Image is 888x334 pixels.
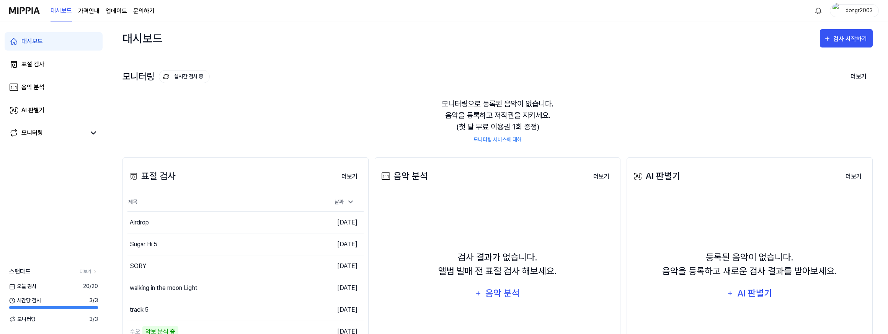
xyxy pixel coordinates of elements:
td: [DATE] [305,255,364,277]
div: 음악 분석 [484,286,521,301]
a: 음악 분석 [5,78,103,97]
a: 더보기 [335,169,364,184]
button: profiledongr2003 [830,4,879,17]
div: 대시보드 [21,37,43,46]
span: 3 / 3 [89,315,98,323]
div: 날짜 [331,196,357,208]
img: 알림 [814,6,823,15]
div: 표절 검사 [127,169,176,183]
div: track 5 [130,305,149,314]
a: 모니터링 서비스에 대해 [473,136,522,144]
a: 대시보드 [5,32,103,51]
div: 음악 분석 [380,169,428,183]
button: 더보기 [335,169,364,184]
button: 실시간 검사 중 [159,70,210,83]
button: AI 판별기 [722,284,777,303]
span: 시간당 검사 [9,296,41,305]
span: 모니터링 [9,315,36,323]
button: 더보기 [844,69,873,85]
a: 표절 검사 [5,55,103,74]
a: 더보기 [587,169,615,184]
div: walking in the moon Light [130,283,198,293]
div: AI 판별기 [632,169,680,183]
td: [DATE] [305,233,364,255]
div: 음악 분석 [21,83,44,92]
div: 모니터링 [122,70,210,83]
div: 대시보드 [122,29,162,47]
button: 더보기 [587,169,615,184]
td: [DATE] [305,277,364,299]
div: AI 판별기 [21,106,44,115]
a: 문의하기 [133,7,155,16]
button: 가격안내 [78,7,100,16]
div: SORY [130,262,146,271]
button: 음악 분석 [470,284,525,303]
div: dongr2003 [844,6,874,15]
img: profile [832,3,842,18]
button: 더보기 [839,169,868,184]
a: 업데이트 [106,7,127,16]
div: 검사 시작하기 [833,34,869,44]
div: Airdrop [130,218,149,227]
div: 모니터링 [21,128,43,138]
span: 스탠다드 [9,267,31,276]
div: 검사 결과가 없습니다. 앨범 발매 전 표절 검사 해보세요. [438,250,557,278]
div: 모니터링으로 등록된 음악이 없습니다. 음악을 등록하고 저작권을 지키세요. (첫 달 무료 이용권 1회 증정) [122,89,873,153]
a: 더보기 [839,169,868,184]
span: 20 / 20 [83,282,98,290]
a: 모니터링 [9,128,86,138]
th: 제목 [127,193,305,211]
div: Sugar Hi 5 [130,240,157,249]
a: AI 판별기 [5,101,103,120]
button: 검사 시작하기 [820,29,873,47]
a: 더보기 [80,268,98,275]
a: 대시보드 [51,0,72,21]
span: 3 / 3 [89,296,98,305]
div: 표절 검사 [21,60,44,69]
div: AI 판별기 [736,286,773,301]
td: [DATE] [305,299,364,321]
div: 등록된 음악이 없습니다. 음악을 등록하고 새로운 검사 결과를 받아보세요. [662,250,837,278]
span: 오늘 검사 [9,282,36,290]
img: monitoring Icon [163,74,169,80]
td: [DATE] [305,211,364,233]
